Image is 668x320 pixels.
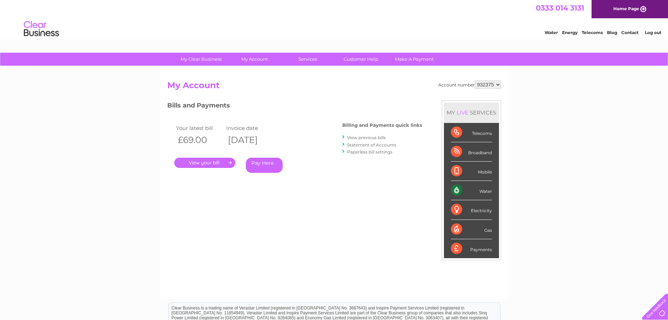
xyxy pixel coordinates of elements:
[536,4,584,12] a: 0333 014 3131
[451,162,492,181] div: Mobile
[225,53,283,66] a: My Account
[332,53,390,66] a: Customer Help
[246,158,283,173] a: Pay Here
[279,53,337,66] a: Services
[174,123,225,133] td: Your latest bill
[172,53,230,66] a: My Clear Business
[224,123,275,133] td: Invoice date
[347,149,392,155] a: Paperless bill settings
[451,200,492,220] div: Electricity
[621,30,639,35] a: Contact
[607,30,617,35] a: Blog
[347,142,396,148] a: Statement of Accounts
[342,123,422,128] h4: Billing and Payments quick links
[444,103,499,123] div: MY SERVICES
[451,142,492,162] div: Broadband
[174,133,225,147] th: £69.00
[167,100,422,113] h3: Bills and Payments
[451,123,492,142] div: Telecoms
[169,4,500,34] div: Clear Business is a trading name of Verastar Limited (registered in [GEOGRAPHIC_DATA] No. 3667643...
[562,30,578,35] a: Energy
[224,133,275,147] th: [DATE]
[645,30,661,35] a: Log out
[347,135,386,140] a: View previous bills
[23,18,59,40] img: logo.png
[167,80,501,94] h2: My Account
[438,80,501,89] div: Account number
[545,30,558,35] a: Water
[385,53,443,66] a: Make A Payment
[174,158,235,168] a: .
[451,239,492,258] div: Payments
[451,181,492,200] div: Water
[455,109,470,116] div: LIVE
[582,30,603,35] a: Telecoms
[451,220,492,239] div: Gas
